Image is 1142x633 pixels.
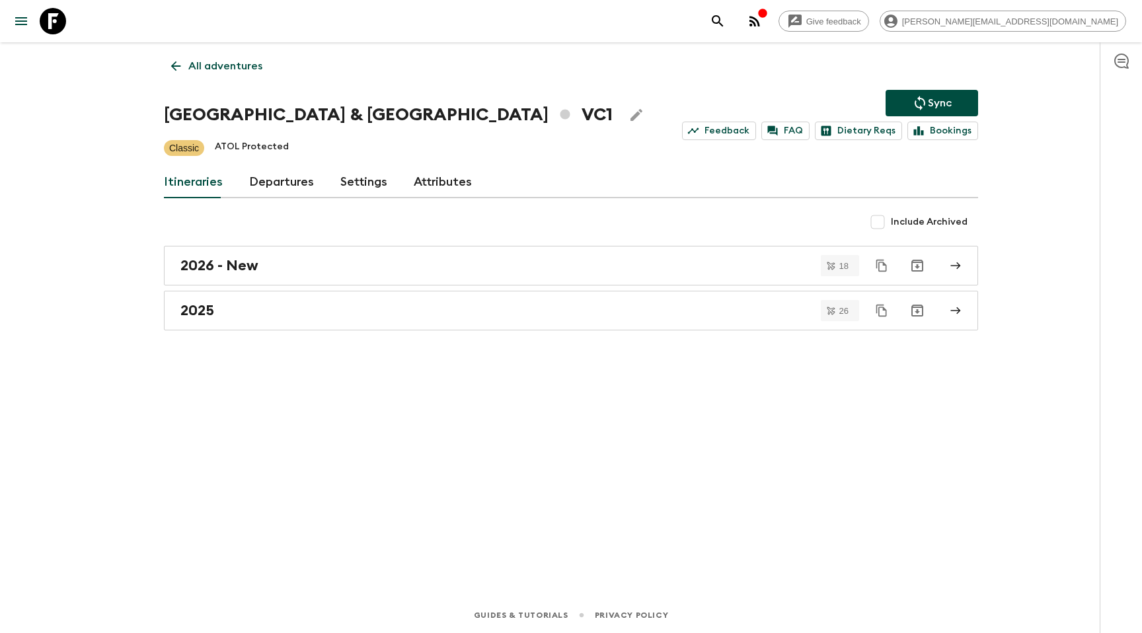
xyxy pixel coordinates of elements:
button: search adventures [704,8,731,34]
h2: 2025 [180,302,214,319]
a: Departures [249,167,314,198]
p: ATOL Protected [215,140,289,156]
a: Dietary Reqs [815,122,902,140]
button: Duplicate [870,299,894,322]
span: Include Archived [891,215,968,229]
a: 2025 [164,291,978,330]
span: 18 [831,262,856,270]
span: Give feedback [799,17,868,26]
a: Feedback [682,122,756,140]
a: FAQ [761,122,810,140]
button: Duplicate [870,254,894,278]
button: menu [8,8,34,34]
a: Settings [340,167,387,198]
a: 2026 - New [164,246,978,285]
span: 26 [831,307,856,315]
h2: 2026 - New [180,257,258,274]
a: Itineraries [164,167,223,198]
button: Archive [904,252,931,279]
h1: [GEOGRAPHIC_DATA] & [GEOGRAPHIC_DATA] VC1 [164,102,613,128]
p: Classic [169,141,199,155]
button: Sync adventure departures to the booking engine [886,90,978,116]
a: Attributes [414,167,472,198]
button: Archive [904,297,931,324]
span: [PERSON_NAME][EMAIL_ADDRESS][DOMAIN_NAME] [895,17,1125,26]
p: All adventures [188,58,262,74]
a: All adventures [164,53,270,79]
button: Edit Adventure Title [623,102,650,128]
a: Give feedback [779,11,869,32]
a: Bookings [907,122,978,140]
a: Guides & Tutorials [474,608,568,622]
p: Sync [928,95,952,111]
a: Privacy Policy [595,608,668,622]
div: [PERSON_NAME][EMAIL_ADDRESS][DOMAIN_NAME] [880,11,1126,32]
